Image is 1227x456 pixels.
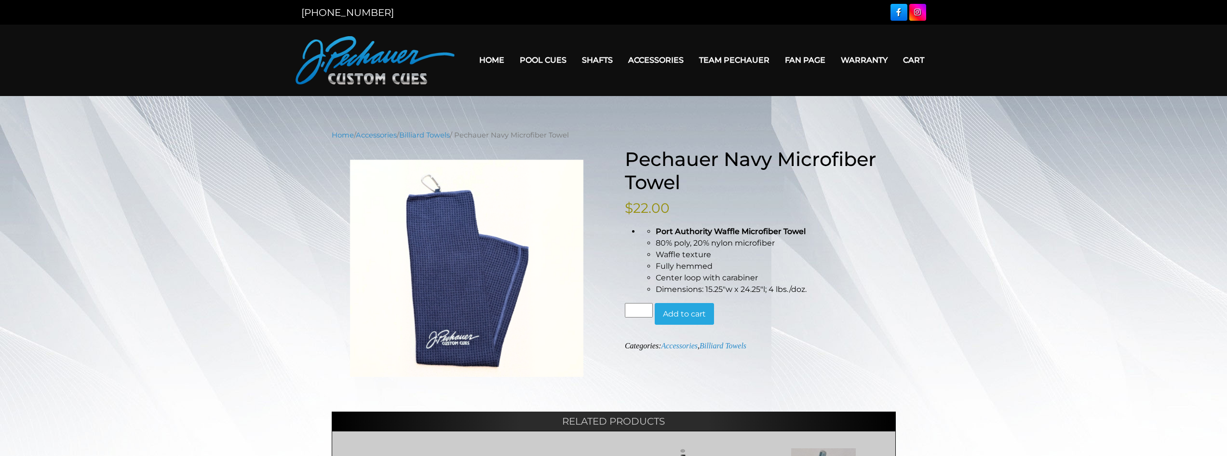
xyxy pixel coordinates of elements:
strong: Port Authority Waffle Microfiber Towel [656,227,806,236]
a: Team Pechauer [691,48,777,72]
a: Home [472,48,512,72]
a: Shafts [574,48,620,72]
bdi: 22.00 [625,200,670,216]
li: Waffle texture [656,249,896,261]
button: Add to cart [655,303,714,325]
a: Pool Cues [512,48,574,72]
li: 80% poly, 20% nylon microfiber [656,237,896,249]
a: Accessories [661,342,698,350]
a: Home [332,131,354,139]
li: Center loop with carabiner [656,272,896,284]
a: Fan Page [777,48,833,72]
a: Warranty [833,48,895,72]
a: Billiard Towels [399,131,450,139]
a: Accessories [356,131,397,139]
li: Fully hemmed [656,261,896,272]
img: Pechauer Custom Cues [296,36,455,84]
input: Product quantity [625,303,653,318]
span: Categories: , [625,342,746,350]
a: Cart [895,48,932,72]
span: $ [625,200,633,216]
a: [PHONE_NUMBER] [301,7,394,18]
h1: Pechauer Navy Microfiber Towel [625,148,896,194]
nav: Breadcrumb [332,130,896,140]
a: Accessories [620,48,691,72]
li: Dimensions: 15.25″w x 24.25″l; 4 lbs./doz. [656,284,896,295]
img: scarf-1.png [332,160,603,377]
a: Billiard Towels [700,342,746,350]
h2: Related products [332,412,896,431]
